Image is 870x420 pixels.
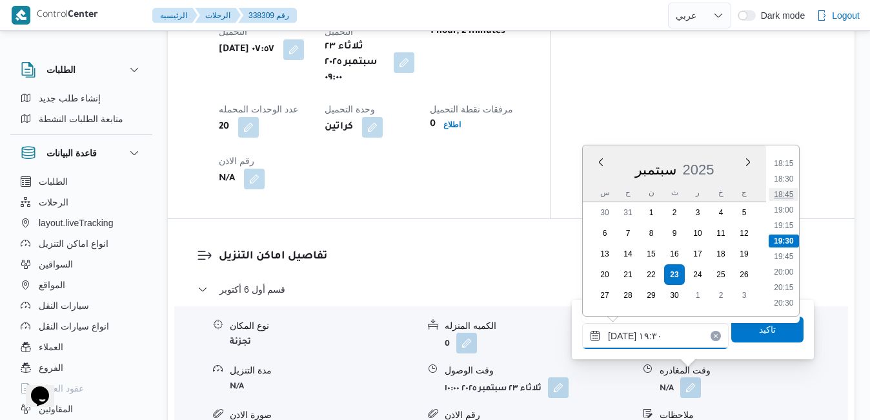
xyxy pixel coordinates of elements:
[618,223,638,244] div: day-7
[238,8,297,23] button: 338309 رقم
[660,364,847,377] div: وقت المغادره
[594,285,615,306] div: day-27
[683,162,714,178] span: 2025
[39,277,65,293] span: المواقع
[664,223,685,244] div: day-9
[325,120,353,135] b: كراتين
[641,285,662,306] div: day-29
[687,223,708,244] div: day-10
[682,161,715,178] div: Button. Open the year selector. 2025 is currently selected.
[618,244,638,264] div: day-14
[39,194,68,210] span: الرحلات
[769,297,798,310] li: 20:30
[734,223,754,244] div: day-12
[769,219,798,232] li: 19:15
[769,235,799,247] li: 19:30
[445,340,450,349] b: 0
[731,317,804,342] button: تاكيد
[711,285,731,306] div: day-2
[711,331,721,341] button: Clear input
[769,281,798,294] li: 20:15
[230,383,244,392] b: N/A
[15,295,147,316] button: سيارات النقل
[711,223,731,244] div: day-11
[664,264,685,285] div: day-23
[230,338,251,347] b: تجزئة
[230,364,418,377] div: مدة التنزيل
[634,161,677,178] div: Button. Open the month selector. سبتمبر is currently selected.
[618,264,638,285] div: day-21
[39,90,101,106] span: إنشاء طلب جديد
[687,244,708,264] div: day-17
[15,213,147,233] button: layout.liveTracking
[13,368,54,407] iframe: chat widget
[443,120,461,129] b: اطلاع
[219,104,298,114] span: عدد الوحدات المحمله
[594,223,615,244] div: day-6
[687,285,708,306] div: day-1
[219,171,235,187] b: N/A
[219,248,825,266] h3: تفاصيل اماكن التنزيل
[734,202,754,223] div: day-5
[445,364,632,377] div: وقت الوصول
[68,10,98,21] b: Center
[195,8,241,23] button: الرحلات
[593,202,756,306] div: month-٢٠٢٥-٠٩
[39,339,63,355] span: العملاء
[618,285,638,306] div: day-28
[769,173,798,185] li: 18:30
[219,156,254,166] span: رقم الاذن
[197,282,825,297] button: قسم أول 6 أكتوبر
[743,157,753,167] button: Next month
[769,250,798,263] li: 19:45
[734,184,754,202] div: ج
[756,10,805,21] span: Dark mode
[641,202,662,223] div: day-1
[39,215,113,231] span: layout.liveTracking
[39,257,73,272] span: السواقين
[594,202,615,223] div: day-30
[618,184,638,202] div: ح
[641,184,662,202] div: ن
[15,337,147,357] button: العملاء
[596,157,606,167] button: Previous Month
[711,264,731,285] div: day-25
[711,202,731,223] div: day-4
[759,322,776,337] span: تاكيد
[430,24,505,39] b: 1 hour, 2 minutes
[711,244,731,264] div: day-18
[15,233,147,254] button: انواع اماكن التنزيل
[46,145,97,161] h3: قاعدة البيانات
[21,145,142,161] button: قاعدة البيانات
[660,384,674,394] b: N/A
[15,171,147,192] button: الطلبات
[582,323,729,349] input: Press the down key to enter a popover containing a calendar. Press the escape key to close the po...
[641,223,662,244] div: day-8
[664,202,685,223] div: day-2
[445,384,541,394] b: ثلاثاء ٢٣ سبتمبر ٢٠٢٥ ١٠:٠٠
[15,357,147,378] button: الفروع
[15,109,147,129] button: متابعة الطلبات النشطة
[594,184,615,202] div: س
[152,8,197,23] button: الرئيسيه
[15,192,147,213] button: الرحلات
[219,42,274,58] b: [DATE] ٠٧:٥٧
[230,319,418,333] div: نوع المكان
[664,244,685,264] div: day-16
[15,316,147,337] button: انواع سيارات النقل
[687,184,708,202] div: ر
[734,285,754,306] div: day-3
[438,117,466,132] button: اطلاع
[664,285,685,306] div: day-30
[641,244,662,264] div: day-15
[39,298,89,313] span: سيارات النقل
[39,319,109,334] span: انواع سيارات النقل
[325,104,375,114] span: وحدة التحميل
[39,236,108,251] span: انواع اماكن التنزيل
[15,378,147,399] button: عقود العملاء
[39,360,63,375] span: الفروع
[430,117,436,132] b: 0
[641,264,662,285] div: day-22
[39,401,73,417] span: المقاولين
[594,244,615,264] div: day-13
